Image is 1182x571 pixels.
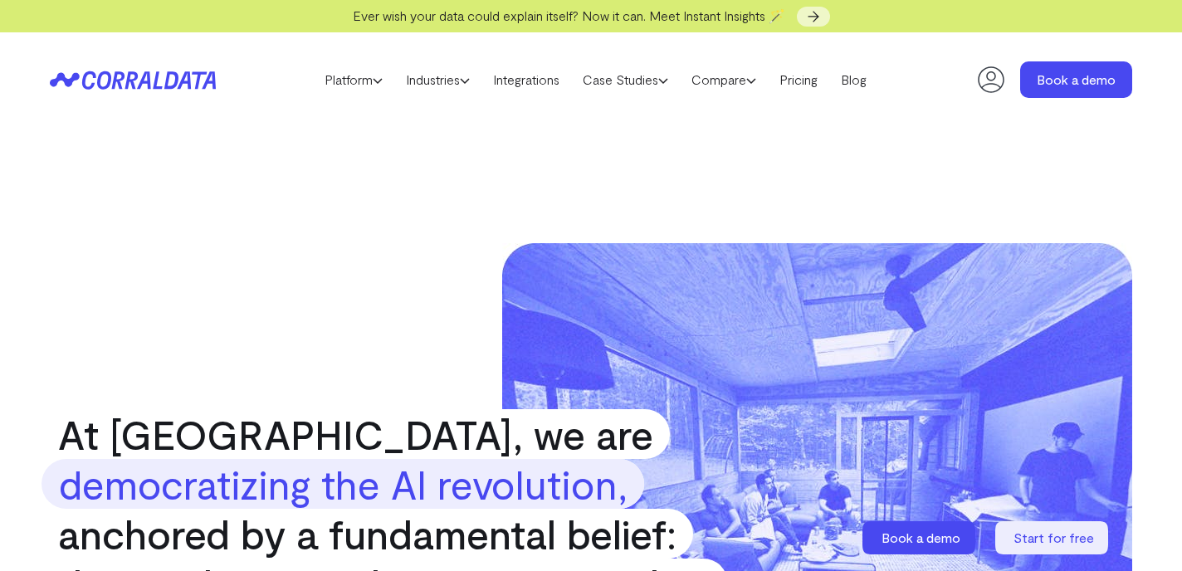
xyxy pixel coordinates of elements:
[42,509,693,559] span: anchored by a fundamental belief:
[571,67,680,92] a: Case Studies
[481,67,571,92] a: Integrations
[862,521,979,554] a: Book a demo
[394,67,481,92] a: Industries
[1020,61,1132,98] a: Book a demo
[995,521,1111,554] a: Start for free
[353,7,785,23] span: Ever wish your data could explain itself? Now it can. Meet Instant Insights 🪄
[1013,530,1094,545] span: Start for free
[680,67,768,92] a: Compare
[768,67,829,92] a: Pricing
[313,67,394,92] a: Platform
[42,409,670,459] span: At [GEOGRAPHIC_DATA], we are
[829,67,878,92] a: Blog
[42,459,644,509] strong: democratizing the AI revolution,
[882,530,960,545] span: Book a demo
